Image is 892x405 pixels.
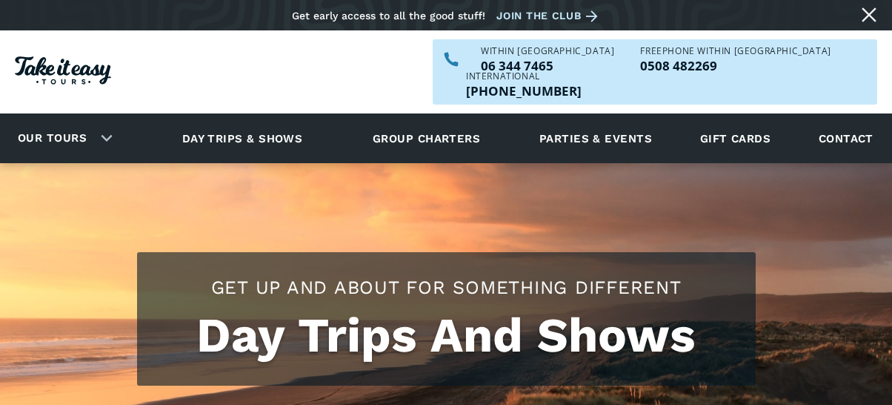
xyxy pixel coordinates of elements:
[466,85,582,97] p: [PHONE_NUMBER]
[152,274,741,300] h2: Get up and about for something different
[481,59,614,72] a: Call us within NZ on 063447465
[640,59,831,72] p: 0508 482269
[481,59,614,72] p: 06 344 7465
[292,10,485,22] div: Get early access to all the good stuff!
[152,308,741,363] h1: Day Trips And Shows
[354,118,499,159] a: Group charters
[640,47,831,56] div: Freephone WITHIN [GEOGRAPHIC_DATA]
[15,49,111,96] a: Homepage
[164,118,322,159] a: Day trips & shows
[15,56,111,85] img: Take it easy Tours logo
[481,47,614,56] div: WITHIN [GEOGRAPHIC_DATA]
[496,7,603,25] a: Join the club
[811,118,881,159] a: Contact
[7,121,98,156] a: Our tours
[466,72,582,81] div: International
[857,3,881,27] a: Close message
[532,118,659,159] a: Parties & events
[466,85,582,97] a: Call us outside of NZ on +6463447465
[640,59,831,72] a: Call us freephone within NZ on 0508482269
[693,118,779,159] a: Gift cards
